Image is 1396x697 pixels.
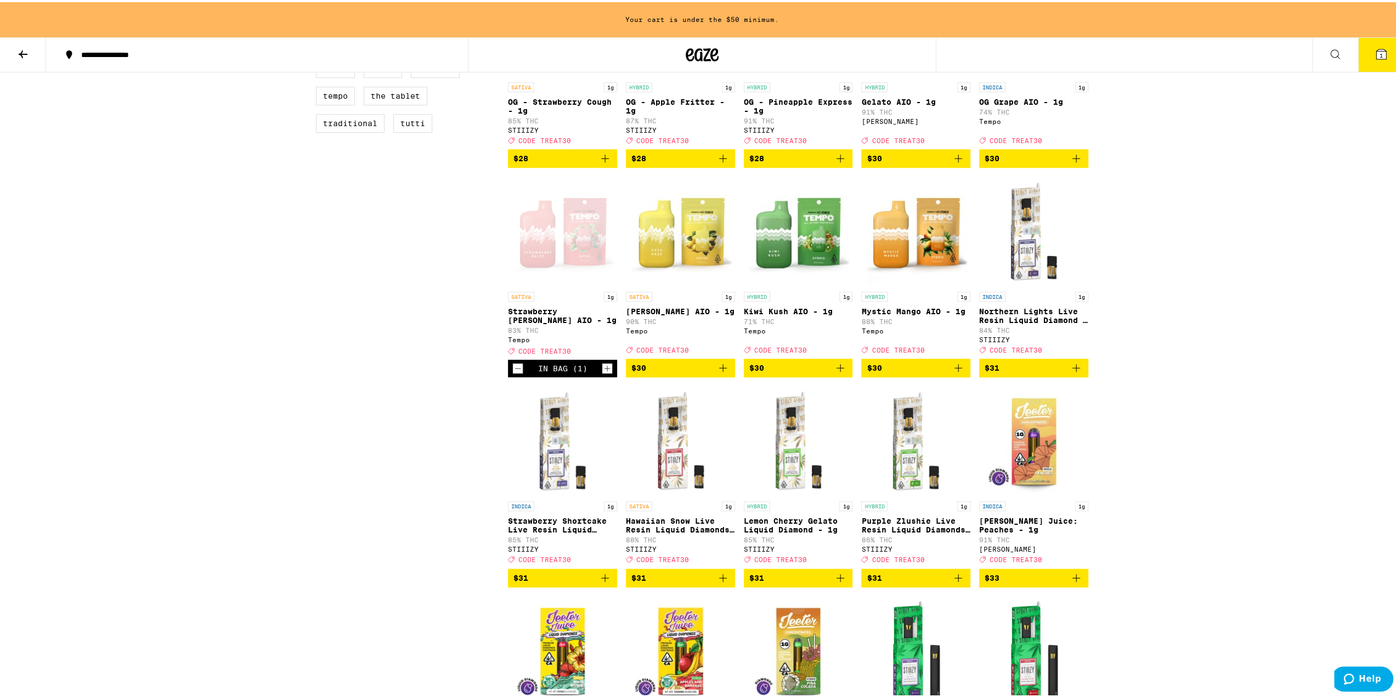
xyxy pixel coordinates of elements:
p: 90% THC [626,316,735,323]
p: SATIVA [626,290,652,299]
span: $30 [749,361,764,370]
a: Open page for Strawberry Shortcake Live Resin Liquid Diamonds - 1g from STIIIZY [508,384,617,566]
p: 83% THC [508,325,617,332]
span: CODE TREAT30 [872,554,924,561]
p: INDICA [979,499,1005,509]
button: Add to bag [861,566,970,585]
a: Open page for Northern Lights Live Resin Liquid Diamond - 1g from STIIIZY [979,174,1088,356]
img: Jeeter - Jeeter Juice: Peaches - 1g [979,384,1088,494]
div: STIIIZY [626,124,735,132]
button: Add to bag [508,566,617,585]
p: 1g [722,80,735,90]
p: 85% THC [744,534,853,541]
p: 1g [957,290,970,299]
img: STIIIZY - Hawaiian Snow Live Resin Liquid Diamonds - 1g [626,384,735,494]
p: HYBRID [626,80,652,90]
p: SATIVA [508,80,534,90]
span: $30 [867,361,881,370]
p: 1g [957,80,970,90]
span: CODE TREAT30 [872,134,924,141]
button: Add to bag [979,147,1088,166]
img: Tempo - Mystic Mango AIO - 1g [861,174,970,284]
p: 1g [839,499,852,509]
button: Add to bag [861,147,970,166]
div: STIIIZY [626,543,735,551]
button: Decrement [512,361,523,372]
p: 1g [957,499,970,509]
p: 1g [1075,290,1088,299]
span: $31 [985,361,999,370]
p: 87% THC [626,115,735,122]
span: $30 [985,152,999,161]
p: INDICA [979,80,1005,90]
span: CODE TREAT30 [872,344,924,351]
p: 88% THC [626,534,735,541]
button: Add to bag [508,147,617,166]
div: [PERSON_NAME] [979,543,1088,551]
p: HYBRID [861,290,888,299]
a: Open page for Lemon Cherry Gelato Liquid Diamond - 1g from STIIIZY [744,384,853,566]
span: $30 [631,361,646,370]
div: STIIIZY [861,543,970,551]
a: Open page for Hawaiian Snow Live Resin Liquid Diamonds - 1g from STIIIZY [626,384,735,566]
p: INDICA [979,290,1005,299]
span: $30 [867,152,881,161]
p: Purple Zlushie Live Resin Liquid Diamonds - 1g [861,514,970,532]
a: Open page for Mystic Mango AIO - 1g from Tempo [861,174,970,356]
button: Add to bag [744,356,853,375]
span: CODE TREAT30 [754,344,807,351]
span: CODE TREAT30 [990,344,1042,351]
div: Tempo [861,325,970,332]
span: $28 [631,152,646,161]
p: 91% THC [861,106,970,114]
p: HYBRID [744,499,770,509]
span: CODE TREAT30 [636,554,689,561]
button: Add to bag [626,566,735,585]
button: Add to bag [744,147,853,166]
div: In Bag (1) [538,362,587,371]
p: Strawberry Shortcake Live Resin Liquid Diamonds - 1g [508,514,617,532]
p: 1g [604,499,617,509]
p: HYBRID [744,290,770,299]
img: STIIIZY - Northern Lights Live Resin Liquid Diamond - 1g [979,174,1088,284]
img: STIIIZY - Lemon Cherry Gelato Liquid Diamond - 1g [744,384,853,494]
p: SATIVA [508,290,534,299]
a: Open page for Kiwi Kush AIO - 1g from Tempo [744,174,853,356]
span: 1 [1380,50,1383,56]
p: OG Grape AIO - 1g [979,95,1088,104]
span: $31 [513,571,528,580]
p: HYBRID [744,80,770,90]
iframe: Opens a widget where you can find more information [1334,664,1393,692]
div: STIIIZY [979,334,1088,341]
div: STIIIZY [508,124,617,132]
p: 1g [1075,80,1088,90]
div: Tempo [626,325,735,332]
span: CODE TREAT30 [990,554,1042,561]
img: Tempo - Kiwi Kush AIO - 1g [744,174,853,284]
p: [PERSON_NAME] AIO - 1g [626,305,735,314]
a: Open page for Jeeter Juice: Peaches - 1g from Jeeter [979,384,1088,566]
p: [PERSON_NAME] Juice: Peaches - 1g [979,514,1088,532]
button: Add to bag [744,566,853,585]
button: Add to bag [979,356,1088,375]
a: Open page for Strawberry Beltz AIO - 1g from Tempo [508,174,617,358]
p: Mystic Mango AIO - 1g [861,305,970,314]
p: HYBRID [861,499,888,509]
span: CODE TREAT30 [990,134,1042,141]
p: 88% THC [861,316,970,323]
span: CODE TREAT30 [518,134,571,141]
span: CODE TREAT30 [636,134,689,141]
p: Northern Lights Live Resin Liquid Diamond - 1g [979,305,1088,322]
p: OG - Strawberry Cough - 1g [508,95,617,113]
span: $31 [867,571,881,580]
button: Add to bag [626,147,735,166]
label: Tempo [316,84,355,103]
button: Add to bag [626,356,735,375]
label: The Tablet [364,84,427,103]
p: 1g [839,80,852,90]
div: Tempo [979,116,1088,123]
p: 85% THC [508,534,617,541]
div: Tempo [744,325,853,332]
p: 1g [722,499,735,509]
